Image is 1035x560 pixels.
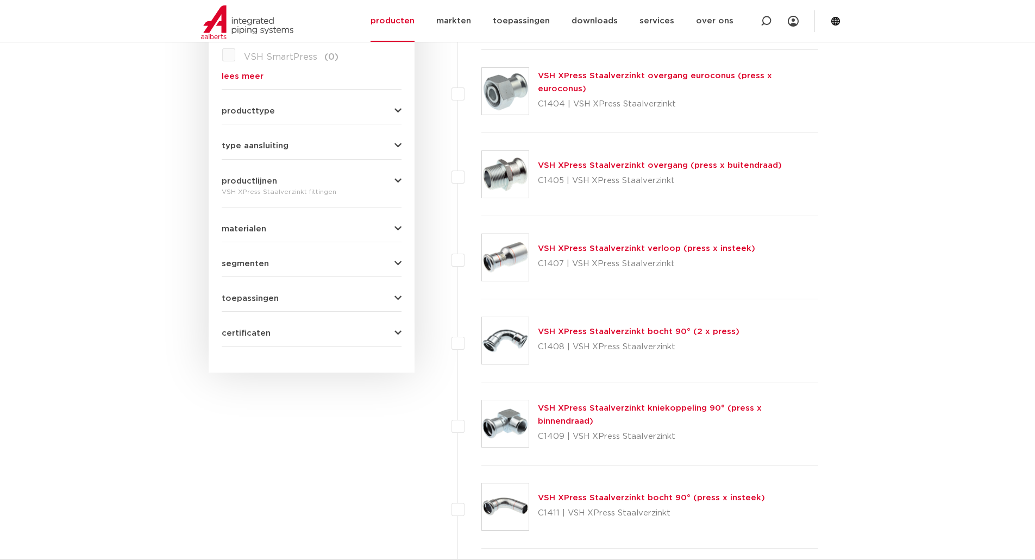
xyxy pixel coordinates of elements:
[482,400,529,447] img: Thumbnail for VSH XPress Staalverzinkt kniekoppeling 90° (press x binnendraad)
[538,172,782,190] p: C1405 | VSH XPress Staalverzinkt
[222,72,402,80] a: lees meer
[222,177,277,185] span: productlijnen
[482,483,529,530] img: Thumbnail for VSH XPress Staalverzinkt bocht 90° (press x insteek)
[482,317,529,364] img: Thumbnail for VSH XPress Staalverzinkt bocht 90° (2 x press)
[538,161,782,169] a: VSH XPress Staalverzinkt overgang (press x buitendraad)
[538,428,819,445] p: C1409 | VSH XPress Staalverzinkt
[538,494,765,502] a: VSH XPress Staalverzinkt bocht 90° (press x insteek)
[222,142,402,150] button: type aansluiting
[538,72,772,93] a: VSH XPress Staalverzinkt overgang euroconus (press x euroconus)
[222,177,402,185] button: productlijnen
[222,107,402,115] button: producttype
[244,53,317,61] span: VSH SmartPress
[222,260,402,268] button: segmenten
[222,185,402,198] div: VSH XPress Staalverzinkt fittingen
[538,328,739,336] a: VSH XPress Staalverzinkt bocht 90° (2 x press)
[324,53,338,61] span: (0)
[222,107,275,115] span: producttype
[222,329,271,337] span: certificaten
[538,244,755,253] a: VSH XPress Staalverzinkt verloop (press x insteek)
[222,225,266,233] span: materialen
[482,151,529,198] img: Thumbnail for VSH XPress Staalverzinkt overgang (press x buitendraad)
[222,225,402,233] button: materialen
[222,329,402,337] button: certificaten
[222,260,269,268] span: segmenten
[538,338,739,356] p: C1408 | VSH XPress Staalverzinkt
[538,255,755,273] p: C1407 | VSH XPress Staalverzinkt
[222,294,279,303] span: toepassingen
[222,294,402,303] button: toepassingen
[538,96,819,113] p: C1404 | VSH XPress Staalverzinkt
[538,505,765,522] p: C1411 | VSH XPress Staalverzinkt
[482,234,529,281] img: Thumbnail for VSH XPress Staalverzinkt verloop (press x insteek)
[222,142,288,150] span: type aansluiting
[538,404,762,425] a: VSH XPress Staalverzinkt kniekoppeling 90° (press x binnendraad)
[482,68,529,115] img: Thumbnail for VSH XPress Staalverzinkt overgang euroconus (press x euroconus)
